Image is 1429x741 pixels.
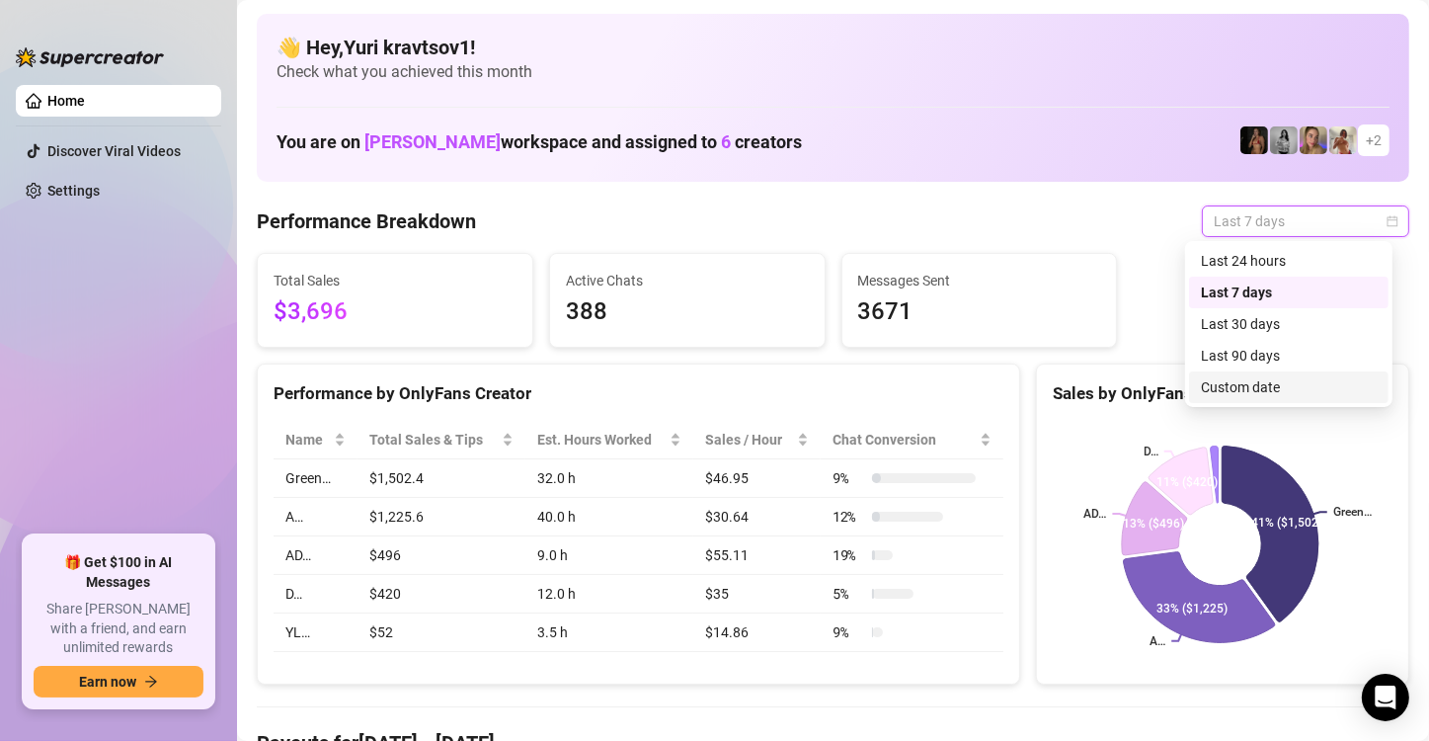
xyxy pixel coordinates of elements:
td: D… [274,575,357,614]
th: Name [274,421,357,459]
div: Custom date [1201,376,1377,398]
span: 388 [566,293,809,331]
span: Share [PERSON_NAME] with a friend, and earn unlimited rewards [34,600,203,658]
span: 🎁 Get $100 in AI Messages [34,553,203,592]
td: $14.86 [693,614,821,652]
img: A [1270,126,1298,154]
span: 19 % [833,544,864,566]
button: Earn nowarrow-right [34,666,203,698]
span: Chat Conversion [833,429,976,451]
td: Green… [274,459,357,498]
h1: You are on workspace and assigned to creators [277,131,802,153]
div: Last 90 days [1189,340,1389,371]
a: Settings [47,183,100,199]
span: + 2 [1366,129,1382,151]
span: Total Sales [274,270,516,291]
div: Last 24 hours [1189,245,1389,277]
a: Home [47,93,85,109]
span: $3,696 [274,293,516,331]
th: Sales / Hour [693,421,821,459]
td: $52 [357,614,524,652]
text: AD… [1083,507,1106,521]
td: YL… [274,614,357,652]
span: arrow-right [144,675,158,689]
text: A… [1150,634,1165,648]
td: $496 [357,536,524,575]
td: $35 [693,575,821,614]
span: Sales / Hour [705,429,793,451]
span: 6 [721,131,731,152]
span: Active Chats [566,270,809,291]
span: calendar [1387,215,1398,227]
span: Name [285,429,330,451]
td: $30.64 [693,498,821,536]
span: Total Sales & Tips [369,429,497,451]
div: Sales by OnlyFans Creator [1053,380,1392,407]
img: D [1240,126,1268,154]
td: A… [274,498,357,536]
div: Last 7 days [1189,277,1389,308]
text: Green… [1333,506,1372,520]
div: Last 30 days [1189,308,1389,340]
div: Last 24 hours [1201,250,1377,272]
h4: 👋 Hey, Yuri kravtsov1 ! [277,34,1389,61]
span: 12 % [833,506,864,528]
div: Last 7 days [1201,282,1377,303]
td: $46.95 [693,459,821,498]
div: Custom date [1189,371,1389,403]
th: Total Sales & Tips [357,421,524,459]
div: Est. Hours Worked [537,429,666,451]
td: 12.0 h [525,575,693,614]
td: 40.0 h [525,498,693,536]
span: [PERSON_NAME] [364,131,501,152]
span: Last 7 days [1214,206,1397,236]
th: Chat Conversion [821,421,1003,459]
td: 9.0 h [525,536,693,575]
div: Last 90 days [1201,345,1377,367]
div: Performance by OnlyFans Creator [274,380,1003,407]
span: 3671 [858,293,1101,331]
span: Check what you achieved this month [277,61,1389,83]
td: $55.11 [693,536,821,575]
div: Open Intercom Messenger [1362,674,1409,721]
text: D… [1144,445,1158,458]
span: Earn now [79,674,136,690]
span: 5 % [833,583,864,605]
img: logo-BBDzfeDw.svg [16,47,164,67]
td: $1,502.4 [357,459,524,498]
td: $420 [357,575,524,614]
td: AD… [274,536,357,575]
span: 9 % [833,621,864,643]
h4: Performance Breakdown [257,207,476,235]
img: Green [1329,126,1357,154]
td: 3.5 h [525,614,693,652]
span: 9 % [833,467,864,489]
td: $1,225.6 [357,498,524,536]
span: Messages Sent [858,270,1101,291]
td: 32.0 h [525,459,693,498]
img: Cherry [1300,126,1327,154]
div: Last 30 days [1201,313,1377,335]
a: Discover Viral Videos [47,143,181,159]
